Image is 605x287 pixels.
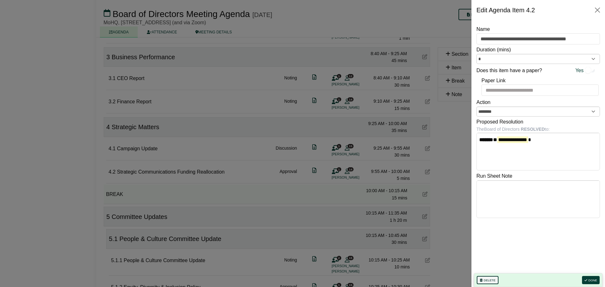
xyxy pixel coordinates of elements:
[476,118,523,126] label: Proposed Resolution
[476,172,512,180] label: Run Sheet Note
[476,66,542,75] label: Does this item have a paper?
[476,98,490,106] label: Action
[476,25,490,33] label: Name
[592,5,602,15] button: Close
[521,127,545,132] b: RESOLVED
[476,46,511,54] label: Duration (mins)
[476,126,600,133] div: The Board of Directors to:
[481,77,506,85] label: Paper Link
[582,276,600,284] button: Done
[477,276,498,284] button: Delete
[575,66,584,75] span: Yes
[476,5,535,15] div: Edit Agenda Item 4.2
